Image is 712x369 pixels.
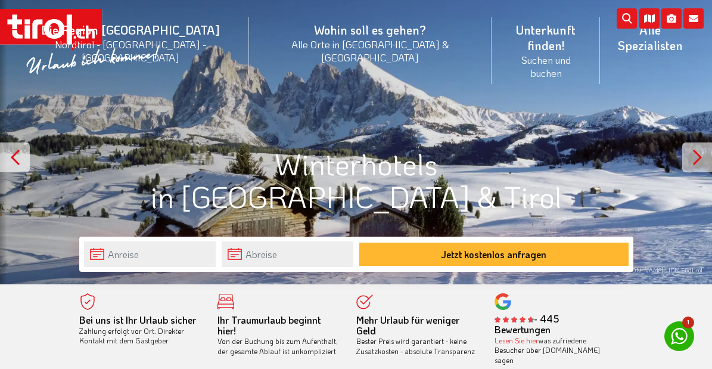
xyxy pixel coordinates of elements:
[217,315,338,356] div: Von der Buchung bis zum Aufenthalt, der gesamte Ablauf ist unkompliziert
[682,317,694,328] span: 1
[217,314,321,337] b: Ihr Traumurlaub beginnt hier!
[12,9,249,77] a: Die Region [GEOGRAPHIC_DATA]Nordtirol - [GEOGRAPHIC_DATA] - [GEOGRAPHIC_DATA]
[639,8,660,29] i: Karte öffnen
[263,38,477,64] small: Alle Orte in [GEOGRAPHIC_DATA] & [GEOGRAPHIC_DATA]
[506,53,586,79] small: Suchen und buchen
[492,9,601,92] a: Unterkunft finden!Suchen und buchen
[356,314,459,337] b: Mehr Urlaub für weniger Geld
[495,336,539,345] a: Lesen Sie hier
[26,38,235,64] small: Nordtirol - [GEOGRAPHIC_DATA] - [GEOGRAPHIC_DATA]
[661,8,682,29] i: Fotogalerie
[495,336,615,365] div: was zufriedene Besucher über [DOMAIN_NAME] sagen
[222,241,353,267] input: Abreise
[600,9,700,66] a: Alle Spezialisten
[249,9,492,77] a: Wohin soll es gehen?Alle Orte in [GEOGRAPHIC_DATA] & [GEOGRAPHIC_DATA]
[683,8,704,29] i: Kontakt
[495,312,559,336] b: - 445 Bewertungen
[79,315,200,346] div: Zahlung erfolgt vor Ort. Direkter Kontakt mit dem Gastgeber
[84,241,216,267] input: Anreise
[359,243,629,266] button: Jetzt kostenlos anfragen
[79,147,633,213] h1: Winterhotels in [GEOGRAPHIC_DATA] & Tirol
[356,315,477,356] div: Bester Preis wird garantiert - keine Zusatzkosten - absolute Transparenz
[664,321,694,351] a: 1
[79,314,196,326] b: Bei uns ist Ihr Urlaub sicher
